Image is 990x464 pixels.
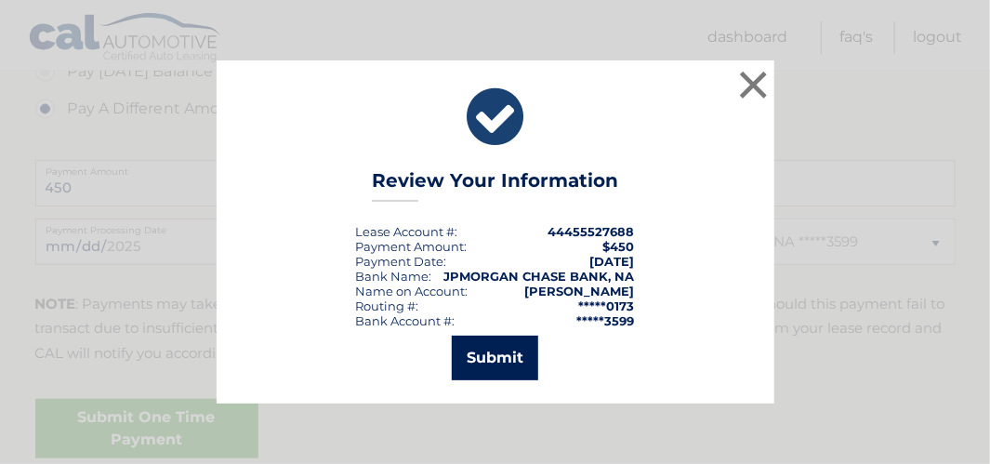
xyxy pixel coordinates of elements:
div: Bank Name: [356,269,432,284]
strong: 44455527688 [548,224,635,239]
strong: [PERSON_NAME] [525,284,635,298]
button: Submit [452,336,538,380]
div: Bank Account #: [356,313,455,328]
span: [DATE] [590,254,635,269]
div: : [356,254,447,269]
strong: JPMORGAN CHASE BANK, NA [444,269,635,284]
div: Name on Account: [356,284,469,298]
h3: Review Your Information [372,169,618,202]
button: × [735,66,772,103]
div: Payment Amount: [356,239,468,254]
div: Lease Account #: [356,224,458,239]
div: Routing #: [356,298,419,313]
span: Payment Date [356,254,444,269]
span: $450 [603,239,635,254]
